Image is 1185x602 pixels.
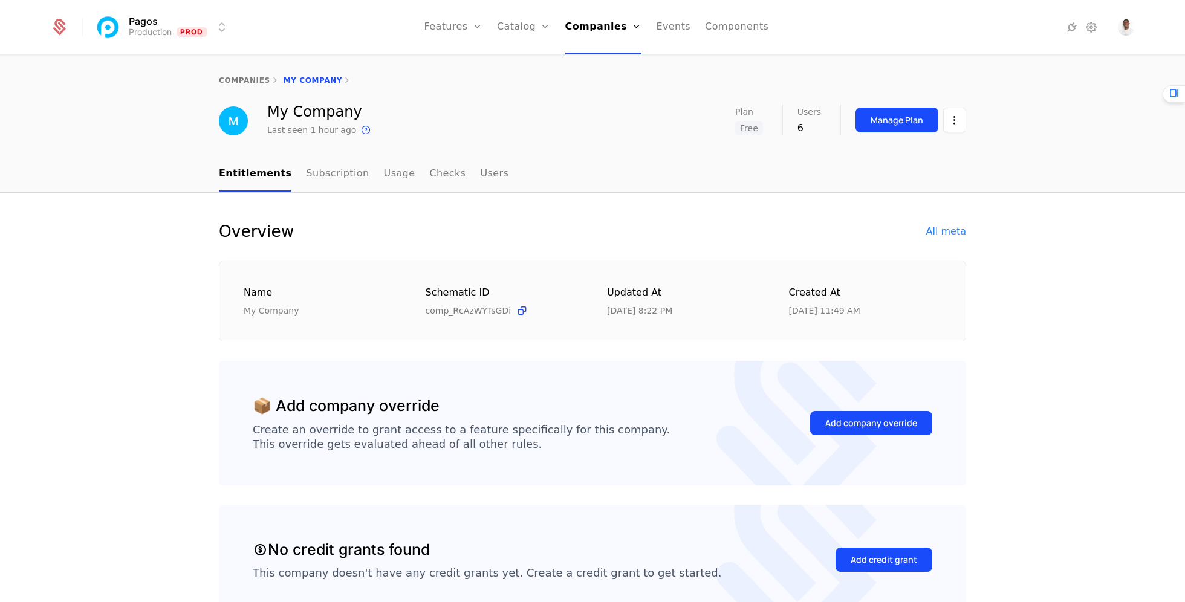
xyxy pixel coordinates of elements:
a: companies [219,76,270,85]
a: Users [480,157,508,192]
span: Users [797,108,821,116]
div: Add credit grant [851,554,917,566]
img: Pagos [94,13,123,42]
img: My Company [219,106,248,135]
div: 10/1/25, 11:49 AM [789,305,860,317]
span: comp_RcAzWYTsGDi [426,305,511,317]
div: My Company [244,305,397,317]
button: Open user button [1118,19,1135,36]
div: Overview [219,222,294,241]
span: Plan [735,108,753,116]
div: Production [129,26,172,38]
div: Schematic ID [426,285,579,300]
button: Add credit grant [836,548,932,572]
div: Add company override [825,417,917,429]
div: Created at [789,285,942,300]
span: Free [735,121,763,135]
span: Prod [177,27,207,37]
span: Pagos [129,16,158,26]
a: Settings [1084,20,1099,34]
button: Add company override [810,411,932,435]
div: All meta [926,224,966,239]
a: Usage [384,157,415,192]
button: Manage Plan [855,108,938,132]
a: Checks [429,157,466,192]
div: Create an override to grant access to a feature specifically for this company. This override gets... [253,422,670,451]
div: Updated at [607,285,760,300]
a: Subscription [306,157,369,192]
img: LJ Durante [1118,19,1135,36]
div: My Company [267,105,373,119]
ul: Choose Sub Page [219,157,508,192]
button: Select action [943,108,966,132]
div: 📦 Add company override [253,395,440,418]
div: Manage Plan [871,114,923,126]
a: Integrations [1065,20,1079,34]
a: Entitlements [219,157,291,192]
button: Select environment [97,14,229,40]
div: 6 [797,121,821,135]
div: No credit grants found [253,539,430,562]
div: Last seen 1 hour ago [267,124,356,136]
div: This company doesn't have any credit grants yet. Create a credit grant to get started. [253,566,721,580]
nav: Main [219,157,966,192]
div: Name [244,285,397,300]
div: 10/6/25, 8:22 PM [607,305,672,317]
